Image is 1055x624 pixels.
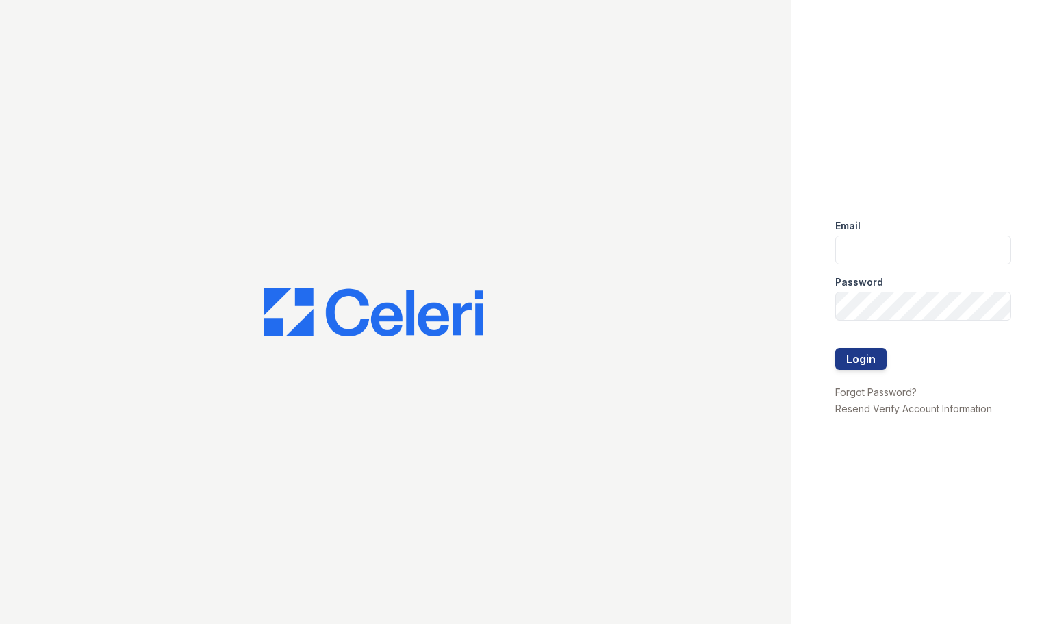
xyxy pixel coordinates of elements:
label: Email [835,219,861,233]
a: Resend Verify Account Information [835,403,992,414]
label: Password [835,275,883,289]
a: Forgot Password? [835,386,917,398]
button: Login [835,348,887,370]
img: CE_Logo_Blue-a8612792a0a2168367f1c8372b55b34899dd931a85d93a1a3d3e32e68fde9ad4.png [264,288,483,337]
